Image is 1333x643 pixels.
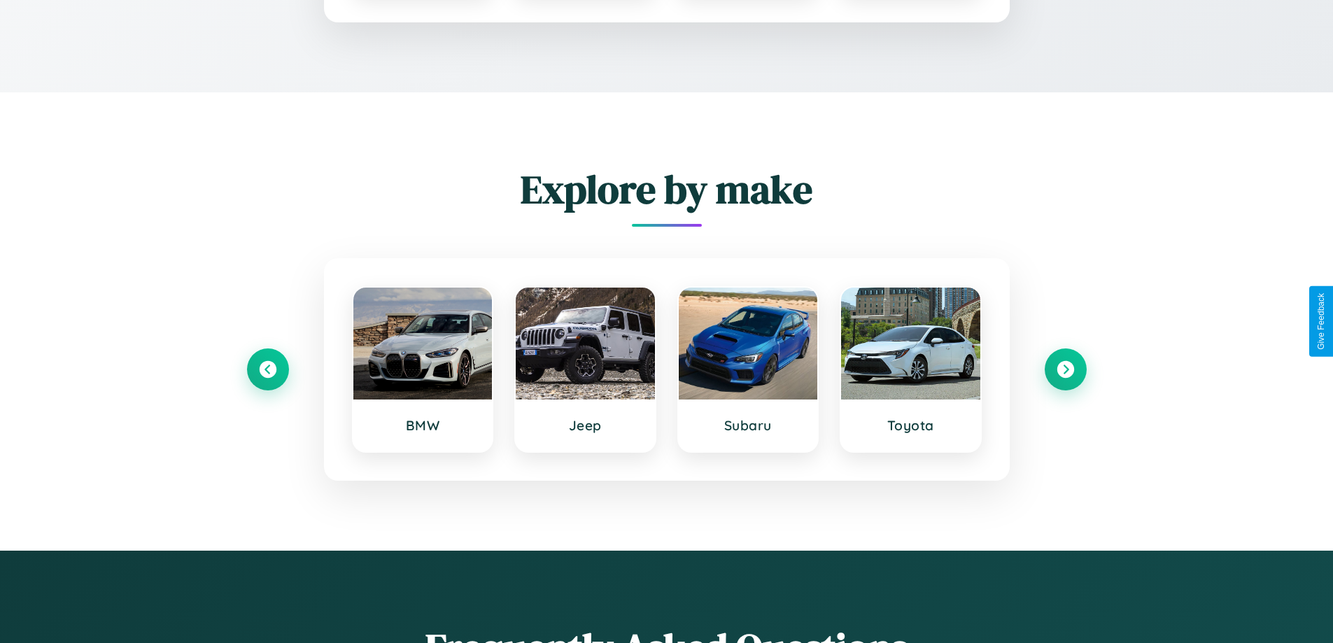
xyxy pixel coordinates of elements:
[367,417,479,434] h3: BMW
[1316,293,1326,350] div: Give Feedback
[855,417,966,434] h3: Toyota
[530,417,641,434] h3: Jeep
[693,417,804,434] h3: Subaru
[247,162,1087,216] h2: Explore by make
